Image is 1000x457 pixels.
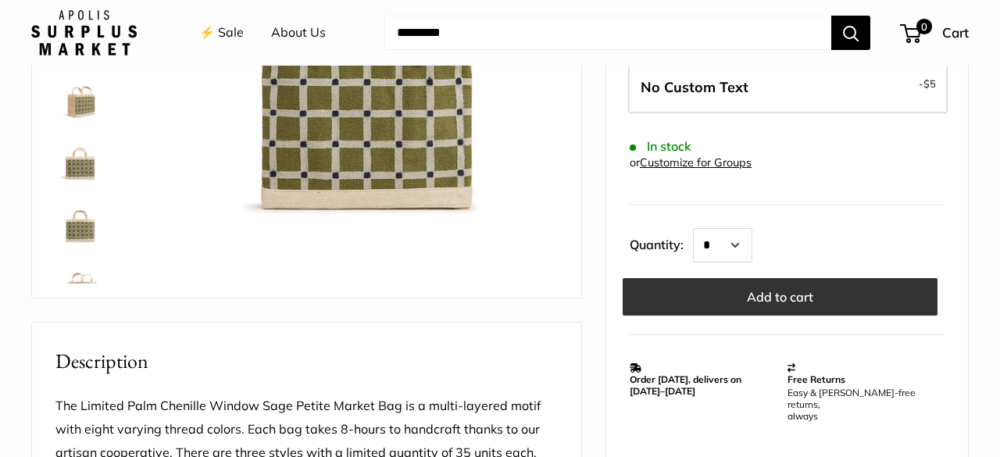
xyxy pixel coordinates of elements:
[52,259,109,315] a: Petite Market Bag in Chenille Window Sage
[916,19,932,34] span: 0
[630,139,691,154] span: In stock
[55,74,105,124] img: Petite Market Bag in Chenille Window Sage
[271,21,326,45] a: About Us
[640,155,752,170] a: Customize for Groups
[52,134,109,190] a: Petite Market Bag in Chenille Window Sage
[831,16,870,50] button: Search
[630,152,752,173] div: or
[52,71,109,127] a: Petite Market Bag in Chenille Window Sage
[628,62,948,113] label: Leave Blank
[55,137,105,187] img: Petite Market Bag in Chenille Window Sage
[942,24,969,41] span: Cart
[630,373,741,397] strong: Order [DATE], delivers on [DATE]–[DATE]
[919,74,936,93] span: -
[641,78,748,96] span: No Custom Text
[902,20,969,45] a: 0 Cart
[923,77,936,90] span: $5
[630,223,693,262] label: Quantity:
[623,278,937,316] button: Add to cart
[55,346,558,377] h2: Description
[55,262,105,312] img: Petite Market Bag in Chenille Window Sage
[787,373,845,385] strong: Free Returns
[787,387,937,422] p: Easy & [PERSON_NAME]-free returns, always
[199,21,244,45] a: ⚡️ Sale
[52,196,109,252] a: Petite Market Bag in Chenille Window Sage
[384,16,831,50] input: Search...
[55,199,105,249] img: Petite Market Bag in Chenille Window Sage
[31,10,137,55] img: Apolis: Surplus Market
